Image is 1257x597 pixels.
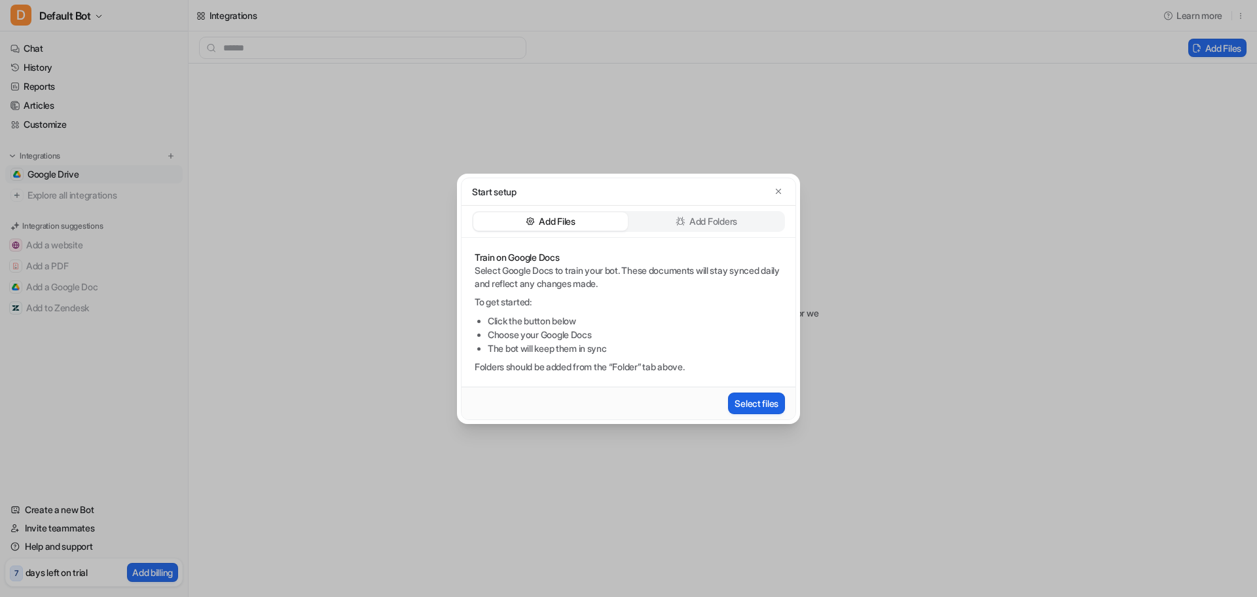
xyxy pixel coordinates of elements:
[475,360,782,374] p: Folders should be added from the “Folder” tab above.
[728,393,785,414] button: Select files
[539,215,575,228] p: Add Files
[488,314,782,328] li: Click the button below
[472,185,517,199] p: Start setup
[488,341,782,355] li: The bot will keep them in sync
[689,215,737,228] p: Add Folders
[475,296,782,309] p: To get started:
[488,328,782,341] li: Choose your Google Docs
[475,251,782,264] p: Train on Google Docs
[475,264,782,290] p: Select Google Docs to train your bot. These documents will stay synced daily and reflect any chan...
